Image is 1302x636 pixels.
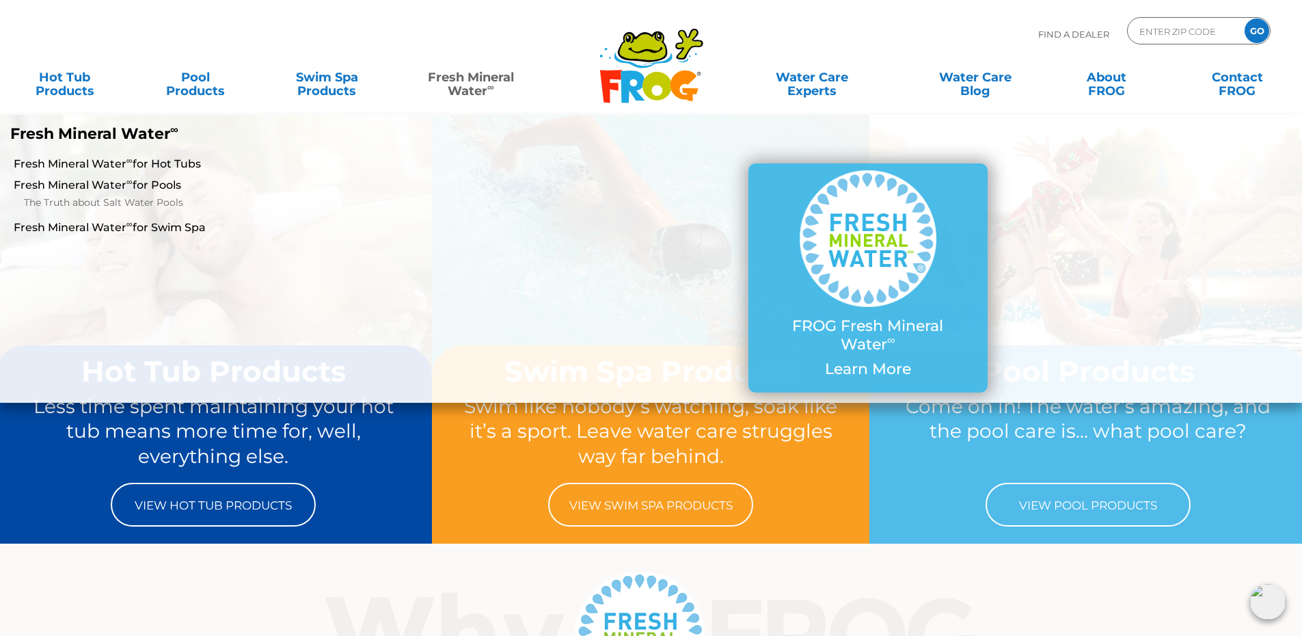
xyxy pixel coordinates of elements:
[14,220,434,235] a: Fresh Mineral Water∞for Swim Spa
[126,219,133,229] sup: ∞
[895,394,1281,469] p: Come on in! The water’s amazing, and the pool care is… what pool care?
[1245,18,1269,43] input: GO
[776,360,960,378] p: Learn More
[14,64,116,91] a: Hot TubProducts
[887,333,895,347] sup: ∞
[24,195,434,211] a: The Truth about Salt Water Pools
[170,122,178,136] sup: ∞
[1186,64,1288,91] a: ContactFROG
[126,155,133,165] sup: ∞
[487,81,494,92] sup: ∞
[729,64,895,91] a: Water CareExperts
[1250,584,1286,620] img: openIcon
[111,483,316,527] a: View Hot Tub Products
[548,483,753,527] a: View Swim Spa Products
[1138,21,1230,41] input: Zip Code Form
[10,125,532,143] p: Fresh Mineral Water
[986,483,1191,527] a: View Pool Products
[276,64,378,91] a: Swim SpaProducts
[458,394,843,469] p: Swim like nobody’s watching, soak like it’s a sport. Leave water care struggles way far behind.
[1038,17,1109,51] p: Find A Dealer
[21,394,407,469] p: Less time spent maintaining your hot tub means more time for, well, everything else.
[407,64,534,91] a: Fresh MineralWater∞
[1055,64,1157,91] a: AboutFROG
[924,64,1026,91] a: Water CareBlog
[776,170,960,385] a: FROG Fresh Mineral Water∞ Learn More
[776,317,960,354] p: FROG Fresh Mineral Water
[126,176,133,187] sup: ∞
[14,157,434,172] a: Fresh Mineral Water∞for Hot Tubs
[145,64,247,91] a: PoolProducts
[14,178,434,193] a: Fresh Mineral Water∞for Pools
